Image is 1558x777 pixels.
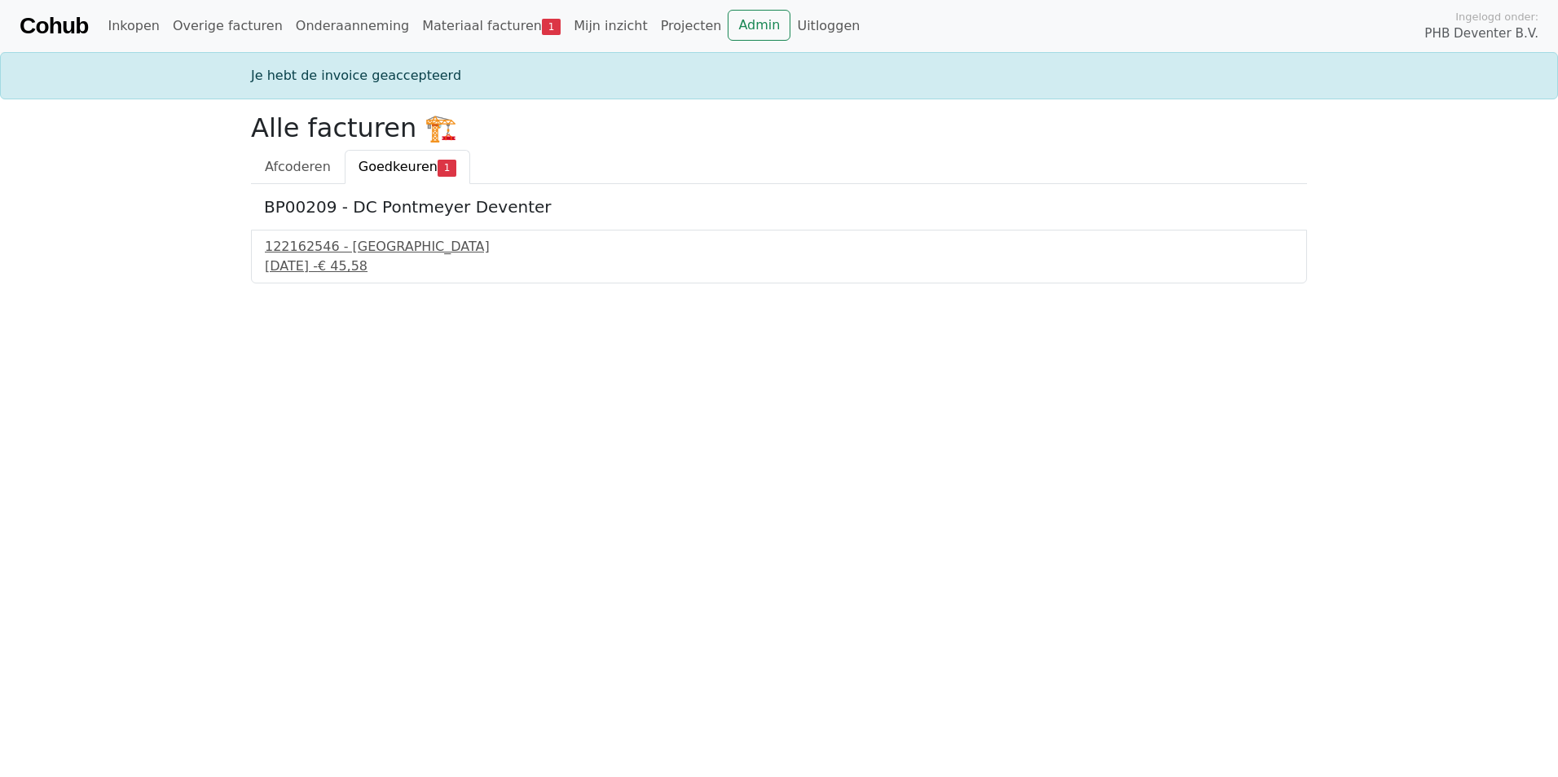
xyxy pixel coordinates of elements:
a: Afcoderen [251,150,345,184]
a: Uitloggen [790,10,866,42]
a: Mijn inzicht [567,10,654,42]
span: 1 [542,19,561,35]
a: Projecten [654,10,728,42]
div: Je hebt de invoice geaccepteerd [241,66,1317,86]
a: Materiaal facturen1 [416,10,567,42]
span: Goedkeuren [359,159,438,174]
a: Cohub [20,7,88,46]
a: Inkopen [101,10,165,42]
a: Onderaanneming [289,10,416,42]
h5: BP00209 - DC Pontmeyer Deventer [264,197,1294,217]
span: Ingelogd onder: [1455,9,1538,24]
h2: Alle facturen 🏗️ [251,112,1307,143]
a: Admin [728,10,790,41]
span: 1 [438,160,456,176]
a: 122162546 - [GEOGRAPHIC_DATA][DATE] -€ 45,58 [265,237,1293,276]
a: Overige facturen [166,10,289,42]
span: € 45,58 [318,258,367,274]
span: Afcoderen [265,159,331,174]
div: 122162546 - [GEOGRAPHIC_DATA] [265,237,1293,257]
div: [DATE] - [265,257,1293,276]
a: Goedkeuren1 [345,150,470,184]
span: PHB Deventer B.V. [1424,24,1538,43]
